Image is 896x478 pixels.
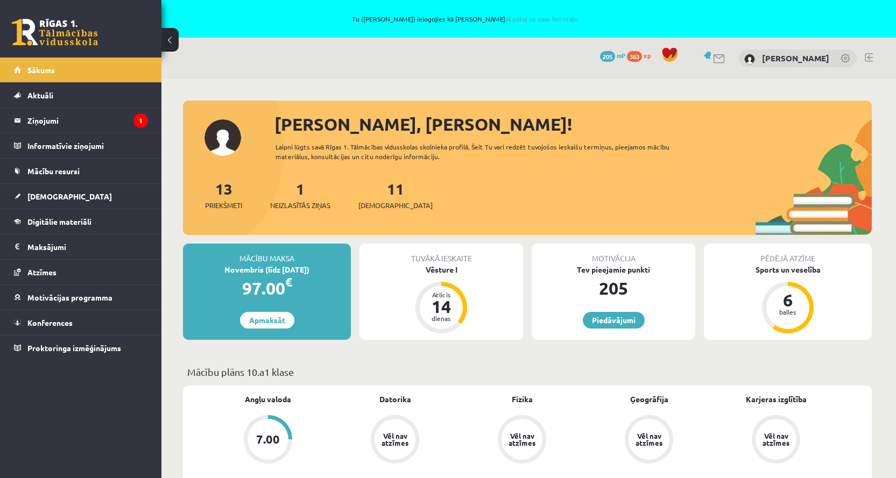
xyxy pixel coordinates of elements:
[704,244,872,264] div: Pēdējā atzīme
[27,292,112,302] span: Motivācijas programma
[14,336,148,360] a: Proktoringa izmēģinājums
[204,415,331,466] a: 7.00
[187,365,867,379] p: Mācību plāns 10.a1 klase
[274,111,872,137] div: [PERSON_NAME], [PERSON_NAME]!
[276,142,689,161] div: Laipni lūgts savā Rīgas 1. Tālmācības vidusskolas skolnieka profilā. Šeit Tu vari redzēt tuvojošo...
[124,16,807,22] span: Tu ([PERSON_NAME]) ielogojies kā [PERSON_NAME]
[14,310,148,335] a: Konferences
[507,432,537,446] div: Vēl nav atzīmes
[704,264,872,275] div: Sports un veselība
[27,217,91,226] span: Digitālie materiāli
[27,108,148,133] legend: Ziņojumi
[634,432,664,446] div: Vēl nav atzīmes
[458,415,585,466] a: Vēl nav atzīmes
[14,58,148,82] a: Sākums
[358,200,433,211] span: [DEMOGRAPHIC_DATA]
[425,298,457,315] div: 14
[532,264,695,275] div: Tev pieejamie punkti
[617,51,625,60] span: mP
[14,133,148,158] a: Informatīvie ziņojumi
[772,309,804,315] div: balles
[359,264,523,275] div: Vēsture I
[27,191,112,201] span: [DEMOGRAPHIC_DATA]
[183,244,351,264] div: Mācību maksa
[183,275,351,301] div: 97.00
[331,415,458,466] a: Vēl nav atzīmes
[744,54,755,65] img: Ralfs Korņejevs
[205,179,242,211] a: 13Priekšmeti
[14,234,148,259] a: Maksājumi
[14,209,148,234] a: Digitālie materiāli
[285,274,292,290] span: €
[256,433,280,445] div: 7.00
[14,285,148,310] a: Motivācijas programma
[630,394,668,405] a: Ģeogrāfija
[358,179,433,211] a: 11[DEMOGRAPHIC_DATA]
[27,343,121,353] span: Proktoringa izmēģinājums
[27,90,53,100] span: Aktuāli
[627,51,656,60] a: 363 xp
[532,275,695,301] div: 205
[762,53,829,63] a: [PERSON_NAME]
[205,200,242,211] span: Priekšmeti
[505,15,578,23] a: Atpakaļ uz savu lietotāju
[761,432,791,446] div: Vēl nav atzīmes
[746,394,807,405] a: Karjeras izglītība
[240,312,294,329] a: Apmaksāt
[772,291,804,309] div: 6
[583,312,645,329] a: Piedāvājumi
[14,260,148,284] a: Atzīmes
[14,159,148,183] a: Mācību resursi
[245,394,291,405] a: Angļu valoda
[27,267,57,277] span: Atzīmes
[27,234,148,259] legend: Maksājumi
[133,113,148,128] i: 1
[712,415,839,466] a: Vēl nav atzīmes
[627,51,642,62] span: 363
[12,19,98,46] a: Rīgas 1. Tālmācības vidusskola
[704,264,872,335] a: Sports un veselība 6 balles
[425,315,457,322] div: dienas
[600,51,615,62] span: 205
[27,318,73,327] span: Konferences
[359,244,523,264] div: Tuvākā ieskaite
[585,415,712,466] a: Vēl nav atzīmes
[14,83,148,108] a: Aktuāli
[532,244,695,264] div: Motivācija
[512,394,533,405] a: Fizika
[183,264,351,275] div: Novembris (līdz [DATE])
[270,200,330,211] span: Neizlasītās ziņas
[379,394,411,405] a: Datorika
[270,179,330,211] a: 1Neizlasītās ziņas
[14,108,148,133] a: Ziņojumi1
[14,184,148,209] a: [DEMOGRAPHIC_DATA]
[27,65,55,75] span: Sākums
[27,166,80,176] span: Mācību resursi
[380,432,410,446] div: Vēl nav atzīmes
[359,264,523,335] a: Vēsture I Atlicis 14 dienas
[600,51,625,60] a: 205 mP
[644,51,651,60] span: xp
[425,291,457,298] div: Atlicis
[27,133,148,158] legend: Informatīvie ziņojumi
